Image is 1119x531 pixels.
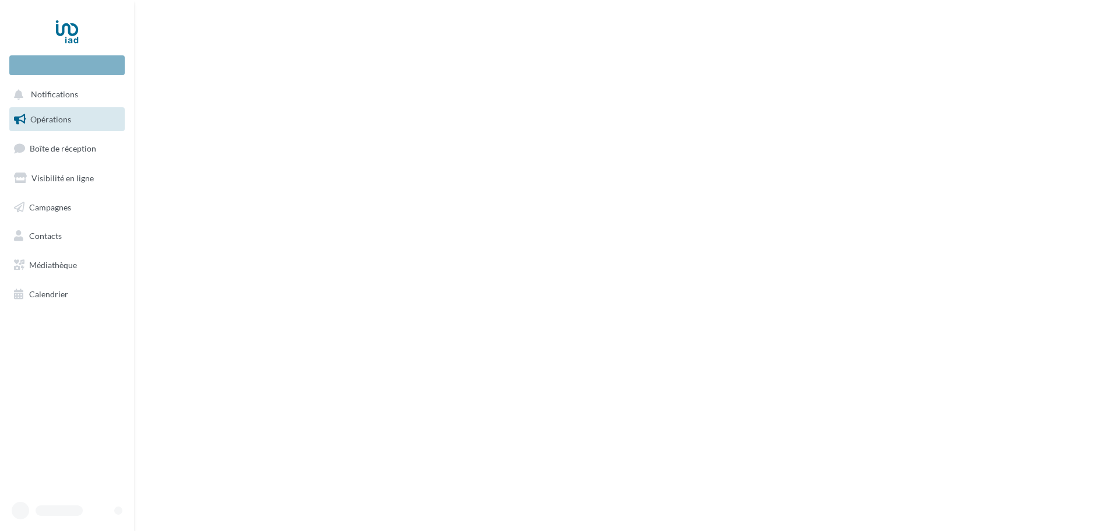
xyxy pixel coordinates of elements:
[7,282,127,307] a: Calendrier
[7,195,127,220] a: Campagnes
[30,114,71,124] span: Opérations
[7,224,127,248] a: Contacts
[31,90,78,100] span: Notifications
[9,55,125,75] div: Nouvelle campagne
[29,260,77,270] span: Médiathèque
[31,173,94,183] span: Visibilité en ligne
[7,253,127,277] a: Médiathèque
[7,107,127,132] a: Opérations
[7,136,127,161] a: Boîte de réception
[29,231,62,241] span: Contacts
[29,202,71,212] span: Campagnes
[29,289,68,299] span: Calendrier
[30,143,96,153] span: Boîte de réception
[7,166,127,191] a: Visibilité en ligne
